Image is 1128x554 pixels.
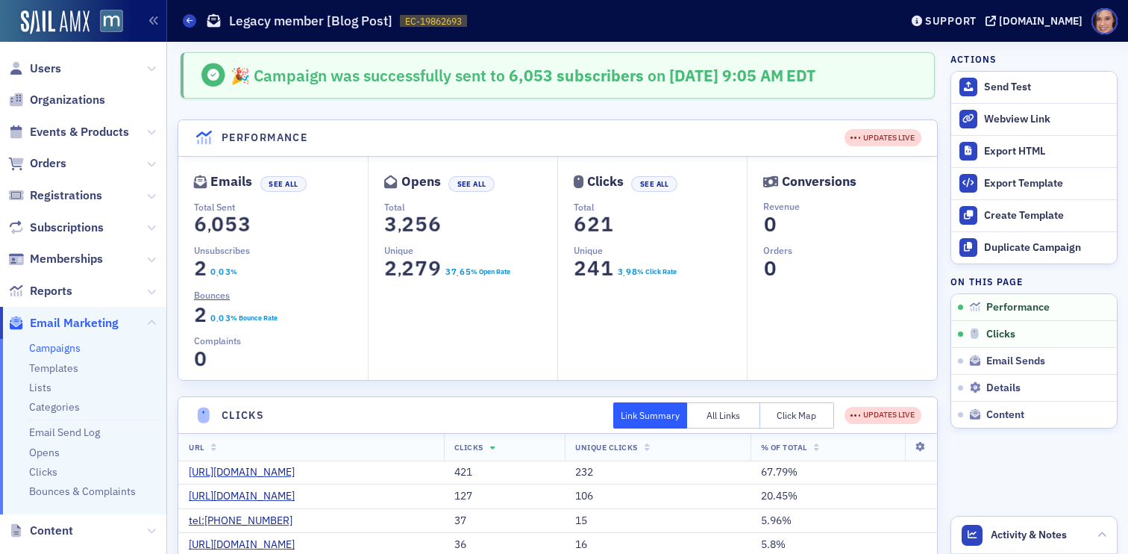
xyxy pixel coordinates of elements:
[231,313,278,323] div: % Bounce Rate
[761,442,807,452] span: % Of Total
[260,176,307,192] button: See All
[30,220,104,236] span: Subscriptions
[100,10,123,33] img: SailAMX
[669,65,722,86] span: [DATE]
[505,65,644,86] span: 6,053 subscribers
[8,124,129,140] a: Events & Products
[216,269,219,279] span: .
[194,216,251,233] section: 6,053
[405,15,462,28] span: EC-19862693
[624,265,632,278] span: 9
[216,314,219,325] span: .
[223,265,231,278] span: 3
[398,211,418,237] span: 2
[951,72,1117,103] button: Send Test
[8,92,105,108] a: Organizations
[29,485,136,498] a: Bounces & Complaints
[217,311,225,325] span: 0
[8,283,72,299] a: Reports
[951,103,1117,135] a: Webview Link
[454,442,483,452] span: Clicks
[986,355,1045,368] span: Email Sends
[464,265,471,278] span: 5
[631,176,677,192] button: See All
[575,442,638,452] span: Unique Clicks
[30,283,72,299] span: Reports
[231,65,669,86] span: 🎉 Campaign was successfully sent to on
[986,382,1021,395] span: Details
[760,402,834,429] button: Click Map
[584,255,604,281] span: 4
[411,211,431,237] span: 5
[616,265,624,278] span: 3
[598,255,618,281] span: 1
[384,243,557,257] p: Unique
[190,302,210,328] span: 2
[210,313,231,323] section: 0.03
[951,231,1117,264] button: Duplicate Campaign
[617,267,637,277] section: 3.98
[782,178,856,186] div: Conversions
[986,328,1015,341] span: Clicks
[231,267,237,277] div: %
[984,81,1109,94] div: Send Test
[458,265,466,278] span: 6
[763,243,936,257] p: Orders
[30,251,103,267] span: Memberships
[984,177,1109,190] div: Export Template
[8,155,66,172] a: Orders
[222,408,264,423] h4: Clicks
[189,490,306,503] a: [URL][DOMAIN_NAME]
[424,211,445,237] span: 6
[571,211,591,237] span: 6
[384,260,442,277] section: 2,279
[207,216,211,236] span: ,
[986,16,1088,26] button: [DOMAIN_NAME]
[30,60,61,77] span: Users
[398,255,418,281] span: 2
[194,288,230,302] span: Bounces
[29,426,100,439] a: Email Send Log
[571,255,591,281] span: 2
[234,211,254,237] span: 3
[189,514,304,528] a: tel:[PHONE_NUMBER]
[761,466,927,479] div: 67.79%
[454,466,554,479] div: 421
[991,527,1067,543] span: Activity & Notes
[761,538,927,552] div: 5.8%
[189,538,306,552] a: [URL][DOMAIN_NAME]
[209,265,216,278] span: 0
[194,334,368,347] p: Complaints
[950,52,997,66] h4: Actions
[29,381,51,394] a: Lists
[925,14,977,28] div: Support
[1091,8,1118,34] span: Profile
[221,211,241,237] span: 5
[21,10,90,34] a: SailAMX
[999,14,1082,28] div: [DOMAIN_NAME]
[445,267,471,277] section: 37.65
[380,211,401,237] span: 3
[30,155,66,172] span: Orders
[90,10,123,35] a: View Homepage
[850,132,915,144] div: UPDATES LIVE
[760,211,780,237] span: 0
[950,275,1118,288] h4: On this page
[783,65,815,86] span: EDT
[575,466,740,479] div: 232
[194,350,207,367] section: 0
[457,269,459,279] span: .
[637,267,677,277] div: % Click Rate
[8,251,103,267] a: Memberships
[8,523,73,539] a: Content
[29,446,60,459] a: Opens
[29,361,78,375] a: Templates
[209,311,216,325] span: 0
[454,514,554,528] div: 37
[223,311,231,325] span: 3
[454,538,554,552] div: 36
[845,407,921,424] div: UPDATES LIVE
[623,269,625,279] span: .
[454,490,554,503] div: 127
[574,216,614,233] section: 621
